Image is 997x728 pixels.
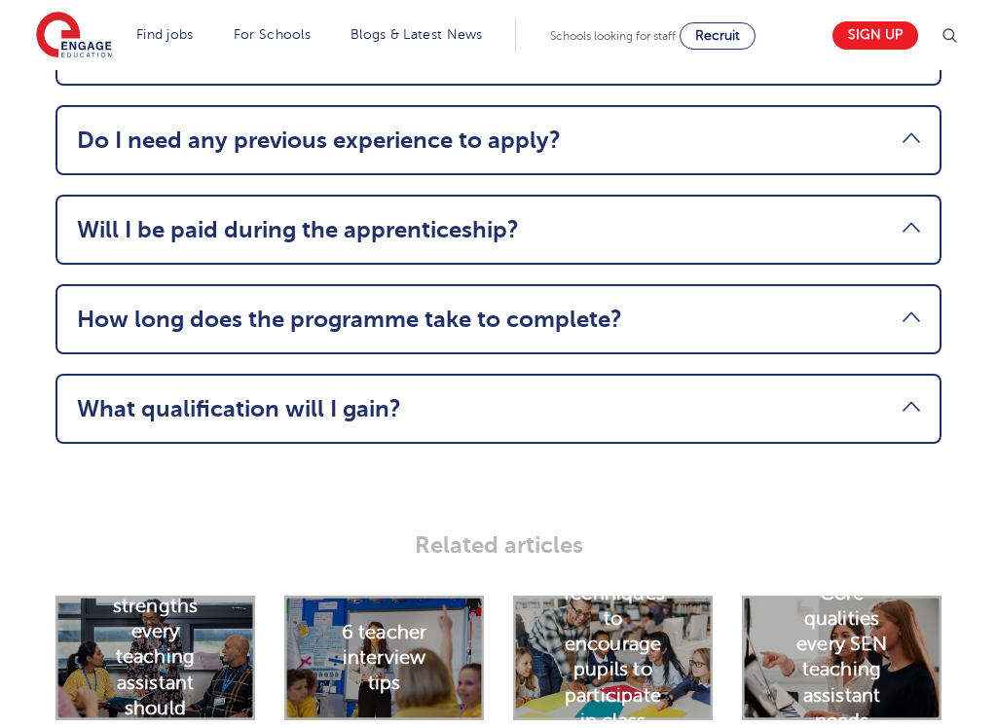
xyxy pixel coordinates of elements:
[136,27,194,42] a: Find jobs
[41,531,956,559] h3: Related articles
[284,648,484,666] a: 6 teacher interview tips
[513,648,713,666] a: Techniques to encourage pupils to participate in class
[550,29,676,43] span: Schools looking for staff
[77,127,920,154] a: Do I need any previous experience to apply?
[742,648,942,666] a: Core qualities every SEN teaching assistant needs
[680,22,756,50] a: Recruit
[77,306,920,333] a: How long does the programme take to complete?
[77,216,920,243] a: Will I be paid during the apprenticeship?
[334,619,434,696] h2: 6 teacher interview tips
[695,28,740,43] span: Recruit
[832,21,918,50] a: Sign up
[234,27,311,42] a: For Schools
[36,12,112,60] img: Engage Education
[77,395,920,422] a: What qualification will I gain?
[55,648,255,666] a: Key strengths every teaching assistant should have
[351,27,483,42] a: Blogs & Latest News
